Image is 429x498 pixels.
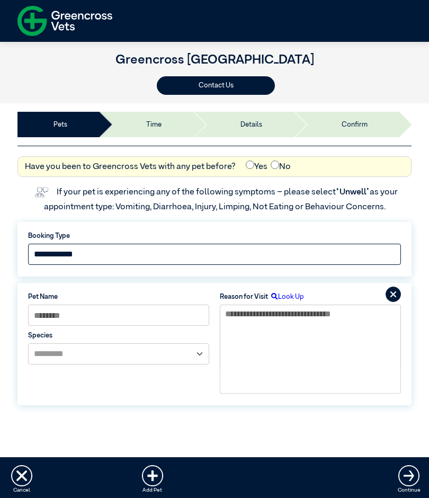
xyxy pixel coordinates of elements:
[271,161,291,173] label: No
[44,188,399,211] label: If your pet is experiencing any of the following symptoms – please select as your appointment typ...
[157,76,275,95] button: Contact Us
[53,120,67,130] a: Pets
[336,188,370,197] span: “Unwell”
[28,292,209,302] label: Pet Name
[28,331,209,341] label: Species
[246,161,267,173] label: Yes
[28,231,401,241] label: Booking Type
[246,161,254,169] input: Yes
[31,184,51,201] img: vet
[271,161,279,169] input: No
[115,54,314,66] a: Greencross [GEOGRAPHIC_DATA]
[17,3,112,39] img: f-logo
[220,292,268,302] label: Reason for Visit
[268,292,304,302] label: Look Up
[25,161,236,173] label: Have you been to Greencross Vets with any pet before?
